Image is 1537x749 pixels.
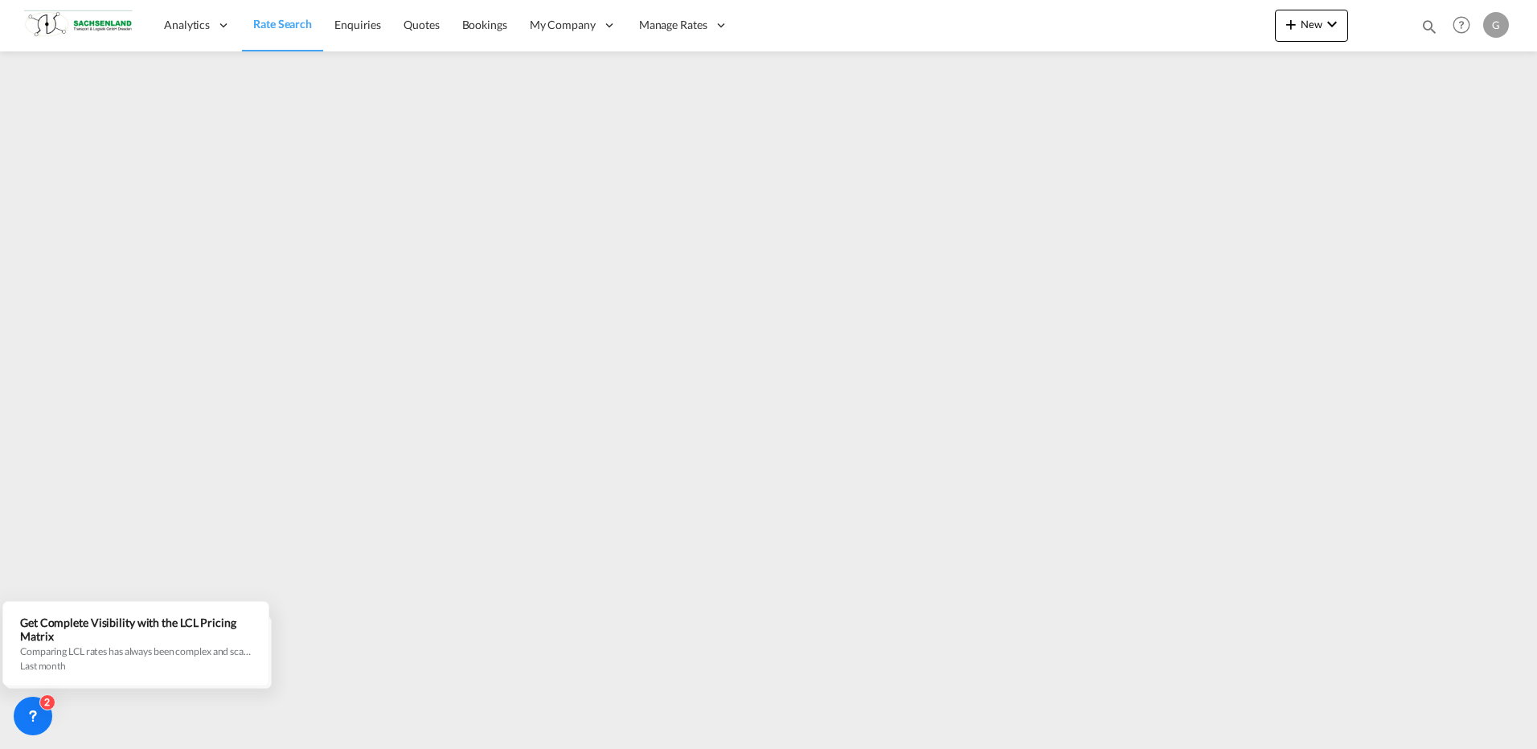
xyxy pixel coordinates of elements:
span: Manage Rates [639,17,707,33]
span: Bookings [462,18,507,31]
span: Help [1448,11,1475,39]
md-icon: icon-magnify [1420,18,1438,35]
span: Quotes [404,18,439,31]
span: New [1281,18,1342,31]
span: Enquiries [334,18,381,31]
button: icon-plus 400-fgNewicon-chevron-down [1275,10,1348,42]
div: G [1483,12,1509,38]
span: My Company [530,17,596,33]
span: Analytics [164,17,210,33]
img: 1ebd1890696811ed91cb3b5da3140b64.png [24,7,133,43]
md-icon: icon-chevron-down [1322,14,1342,34]
md-icon: icon-plus 400-fg [1281,14,1301,34]
div: Help [1448,11,1483,40]
div: icon-magnify [1420,18,1438,42]
span: Rate Search [253,17,312,31]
